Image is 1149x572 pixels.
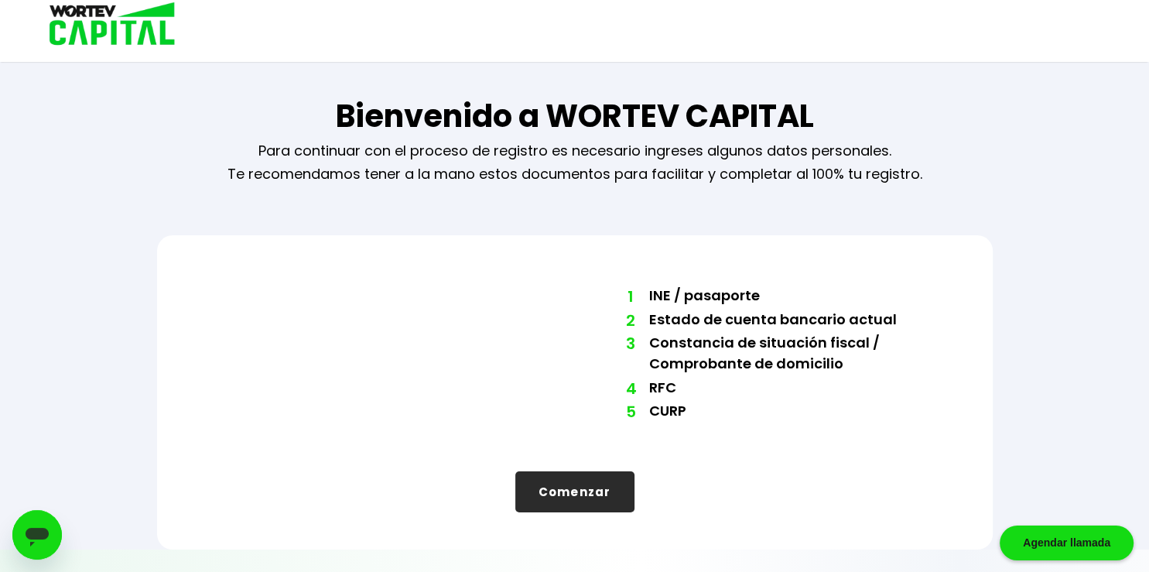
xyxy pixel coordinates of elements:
span: 3 [626,332,634,355]
button: Comenzar [515,471,634,512]
li: RFC [649,377,931,401]
span: 1 [626,285,634,308]
span: 4 [626,377,634,400]
span: 5 [626,400,634,423]
div: Agendar llamada [1000,526,1134,560]
iframe: Botón para iniciar la ventana de mensajería [12,510,62,560]
span: 2 [626,309,634,332]
p: Para continuar con el proceso de registro es necesario ingreses algunos datos personales. Te reco... [227,139,922,186]
li: CURP [649,400,931,424]
li: INE / pasaporte [649,285,931,309]
li: Estado de cuenta bancario actual [649,309,931,333]
li: Constancia de situación fiscal / Comprobante de domicilio [649,332,931,377]
h1: Bienvenido a WORTEV CAPITAL [336,93,814,139]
